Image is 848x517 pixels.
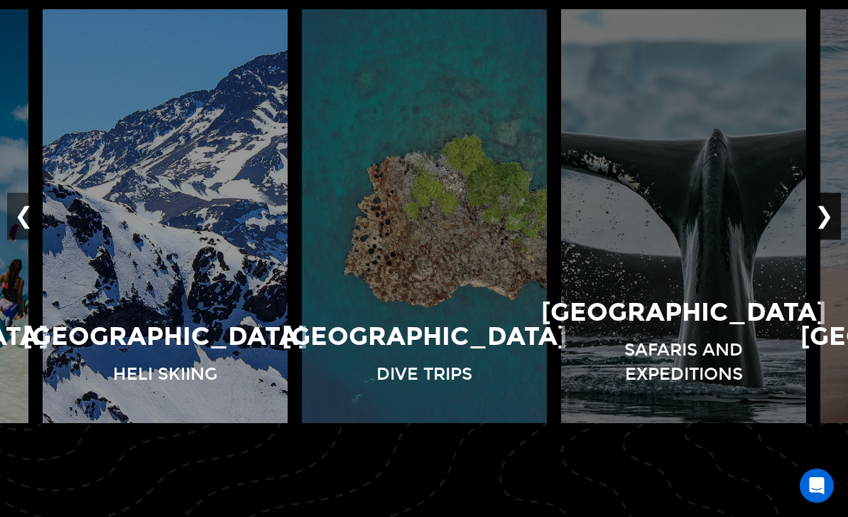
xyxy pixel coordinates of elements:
button: ❯ [808,193,841,240]
p: [GEOGRAPHIC_DATA] [282,319,567,355]
p: [GEOGRAPHIC_DATA] [541,294,826,331]
p: Heli Skiing [113,362,217,386]
p: Safaris and Expeditions [568,338,799,387]
button: ❮ [7,193,40,240]
p: [GEOGRAPHIC_DATA] [23,319,308,355]
div: Open Intercom Messenger [800,469,834,503]
p: Dive Trips [376,362,472,386]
